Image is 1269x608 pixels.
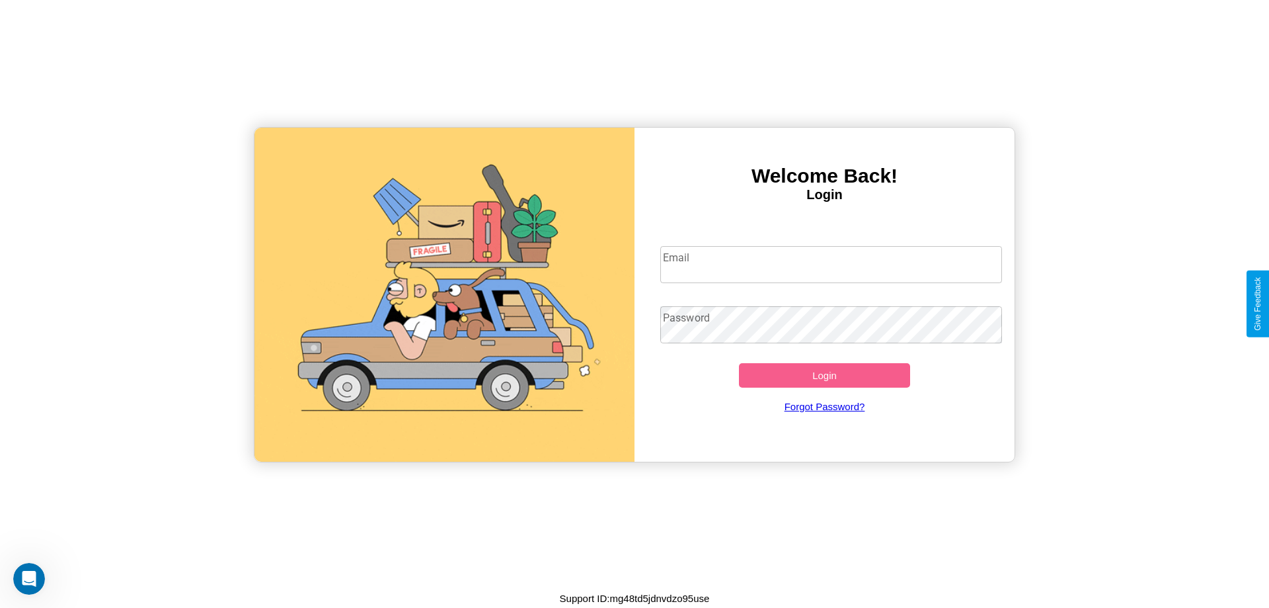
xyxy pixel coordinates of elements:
[560,589,710,607] p: Support ID: mg48td5jdnvdzo95use
[1253,277,1262,331] div: Give Feedback
[654,388,996,425] a: Forgot Password?
[254,128,634,462] img: gif
[13,563,45,595] iframe: Intercom live chat
[634,187,1015,202] h4: Login
[634,165,1015,187] h3: Welcome Back!
[739,363,910,388] button: Login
